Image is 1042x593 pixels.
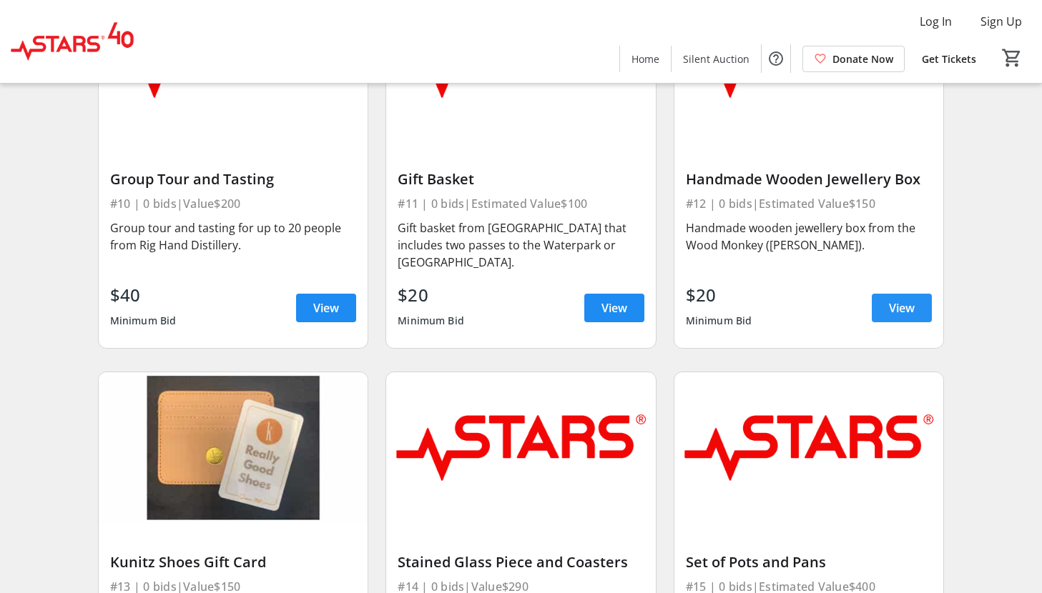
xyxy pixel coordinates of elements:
span: Sign Up [980,13,1022,30]
a: Home [620,46,671,72]
div: Group Tour and Tasting [110,171,357,188]
a: Donate Now [802,46,905,72]
span: Home [631,51,659,66]
span: Log In [920,13,952,30]
div: Handmade wooden jewellery box from the Wood Monkey ([PERSON_NAME]). [686,219,933,254]
div: Gift Basket [398,171,644,188]
img: Kunitz Shoes Gift Card [99,372,368,524]
button: Sign Up [969,10,1033,33]
button: Cart [999,45,1025,71]
div: Minimum Bid [398,308,464,334]
a: Silent Auction [672,46,761,72]
span: Silent Auction [683,51,749,66]
div: #10 | 0 bids | Value $200 [110,194,357,214]
span: View [313,299,339,317]
div: #11 | 0 bids | Estimated Value $100 [398,194,644,214]
div: $20 [686,282,752,308]
div: Set of Pots and Pans [686,554,933,571]
a: View [584,294,644,322]
span: View [889,299,915,317]
div: #12 | 0 bids | Estimated Value $150 [686,194,933,214]
div: Minimum Bid [686,308,752,334]
a: View [872,294,932,322]
button: Log In [908,10,963,33]
img: Stained Glass Piece and Coasters [386,372,656,524]
span: Get Tickets [922,51,976,66]
img: Set of Pots and Pans [674,372,944,524]
div: Handmade Wooden Jewellery Box [686,171,933,188]
span: Donate Now [832,51,893,66]
div: Kunitz Shoes Gift Card [110,554,357,571]
button: Help [762,44,790,73]
a: View [296,294,356,322]
div: Gift basket from [GEOGRAPHIC_DATA] that includes two passes to the Waterpark or [GEOGRAPHIC_DATA]. [398,219,644,271]
a: Get Tickets [910,46,988,72]
img: STARS's Logo [9,6,136,77]
div: Group tour and tasting for up to 20 people from Rig Hand Distillery. [110,219,357,254]
div: $40 [110,282,177,308]
div: Stained Glass Piece and Coasters [398,554,644,571]
div: Minimum Bid [110,308,177,334]
div: $20 [398,282,464,308]
span: View [601,299,627,317]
